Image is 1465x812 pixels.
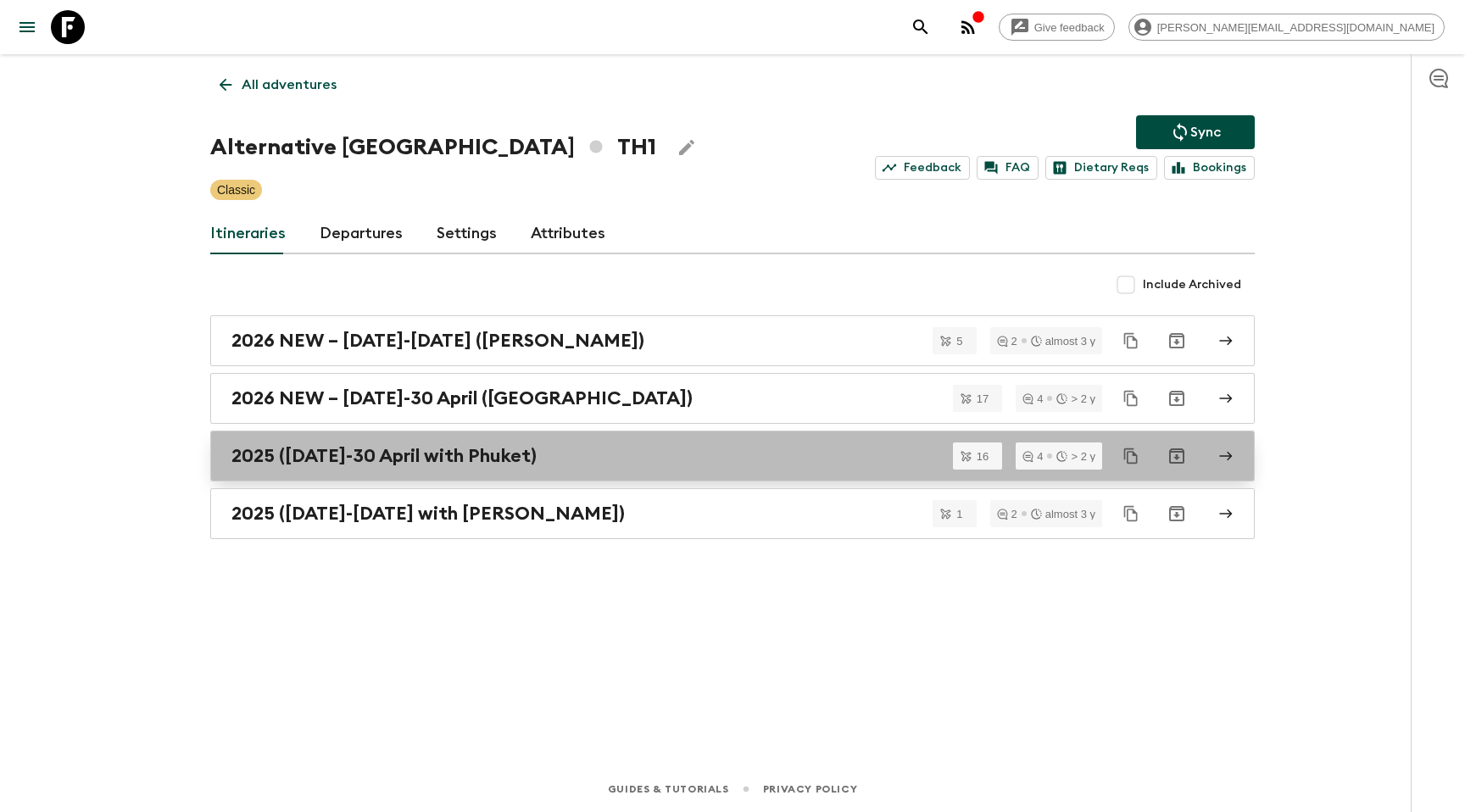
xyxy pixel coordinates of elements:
span: 5 [946,336,972,347]
span: [PERSON_NAME][EMAIL_ADDRESS][DOMAIN_NAME] [1148,21,1444,34]
div: 2 [997,509,1017,520]
h2: 2025 ([DATE]-[DATE] with [PERSON_NAME]) [231,503,625,525]
button: Duplicate [1116,383,1146,414]
p: All adventures [242,75,337,95]
a: Departures [320,214,403,254]
div: 4 [1022,451,1043,462]
a: Dietary Reqs [1045,156,1157,180]
a: All adventures [210,68,346,102]
a: Give feedback [999,14,1115,41]
h2: 2025 ([DATE]-30 April with Phuket) [231,445,537,467]
button: Sync adventure departures to the booking engine [1136,115,1255,149]
h2: 2026 NEW – [DATE]-[DATE] ([PERSON_NAME]) [231,330,644,352]
button: search adventures [904,10,938,44]
h2: 2026 NEW – [DATE]-30 April ([GEOGRAPHIC_DATA]) [231,387,693,409]
span: Give feedback [1025,21,1114,34]
button: Archive [1160,439,1194,473]
a: 2026 NEW – [DATE]-[DATE] ([PERSON_NAME]) [210,315,1255,366]
button: Duplicate [1116,441,1146,471]
button: Archive [1160,381,1194,415]
a: Privacy Policy [763,780,857,798]
a: Itineraries [210,214,286,254]
span: 16 [966,451,999,462]
div: almost 3 y [1031,336,1095,347]
a: Attributes [531,214,605,254]
p: Sync [1190,122,1221,142]
button: Archive [1160,324,1194,358]
button: Edit Adventure Title [670,131,704,164]
a: 2025 ([DATE]-[DATE] with [PERSON_NAME]) [210,488,1255,539]
span: 1 [946,509,972,520]
div: > 2 y [1056,393,1095,404]
a: Bookings [1164,156,1255,180]
button: Duplicate [1116,498,1146,529]
span: Include Archived [1143,276,1241,293]
span: 17 [966,393,999,404]
div: 2 [997,336,1017,347]
a: FAQ [977,156,1039,180]
a: 2025 ([DATE]-30 April with Phuket) [210,431,1255,481]
a: Feedback [875,156,970,180]
div: 4 [1022,393,1043,404]
button: Archive [1160,497,1194,531]
a: Guides & Tutorials [608,780,729,798]
p: Classic [217,181,255,198]
a: 2026 NEW – [DATE]-30 April ([GEOGRAPHIC_DATA]) [210,373,1255,424]
div: almost 3 y [1031,509,1095,520]
button: Duplicate [1116,325,1146,356]
button: menu [10,10,44,44]
div: > 2 y [1056,451,1095,462]
div: [PERSON_NAME][EMAIL_ADDRESS][DOMAIN_NAME] [1128,14,1445,41]
h1: Alternative [GEOGRAPHIC_DATA] TH1 [210,131,656,164]
a: Settings [437,214,497,254]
